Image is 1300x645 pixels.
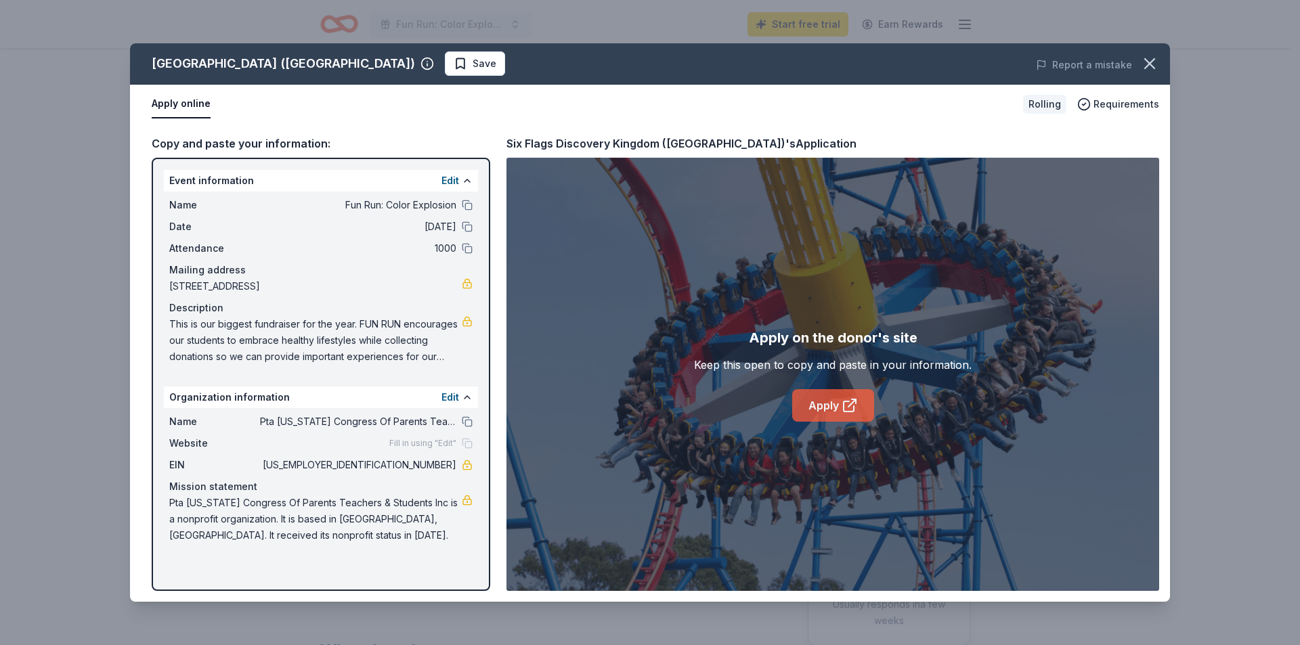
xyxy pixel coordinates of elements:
button: Requirements [1077,96,1159,112]
div: Mailing address [169,262,473,278]
span: This is our biggest fundraiser for the year. FUN RUN encourages our students to embrace healthy l... [169,316,462,365]
div: Organization information [164,386,478,408]
div: Event information [164,170,478,192]
div: Keep this open to copy and paste in your information. [694,357,972,373]
div: Six Flags Discovery Kingdom ([GEOGRAPHIC_DATA])'s Application [506,135,857,152]
span: Fun Run: Color Explosion [260,197,456,213]
span: Name [169,414,260,430]
span: Save [473,55,496,72]
button: Edit [441,389,459,405]
span: Fill in using "Edit" [389,438,456,449]
span: [US_EMPLOYER_IDENTIFICATION_NUMBER] [260,457,456,473]
span: [DATE] [260,219,456,235]
div: Description [169,300,473,316]
span: Pta [US_STATE] Congress Of Parents Teachers & Students Inc is a nonprofit organization. It is bas... [169,495,462,543]
span: Date [169,219,260,235]
span: Name [169,197,260,213]
span: Requirements [1093,96,1159,112]
a: Apply [792,389,874,422]
div: Mission statement [169,479,473,495]
div: [GEOGRAPHIC_DATA] ([GEOGRAPHIC_DATA]) [152,53,415,74]
button: Edit [441,173,459,189]
button: Apply online [152,90,211,118]
span: EIN [169,457,260,473]
button: Report a mistake [1036,57,1132,73]
span: Website [169,435,260,451]
div: Rolling [1023,95,1066,114]
span: [STREET_ADDRESS] [169,278,462,294]
div: Copy and paste your information: [152,135,490,152]
span: Attendance [169,240,260,257]
div: Apply on the donor's site [749,327,917,349]
span: 1000 [260,240,456,257]
span: Pta [US_STATE] Congress Of Parents Teachers & Students Inc [260,414,456,430]
button: Save [445,51,505,76]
